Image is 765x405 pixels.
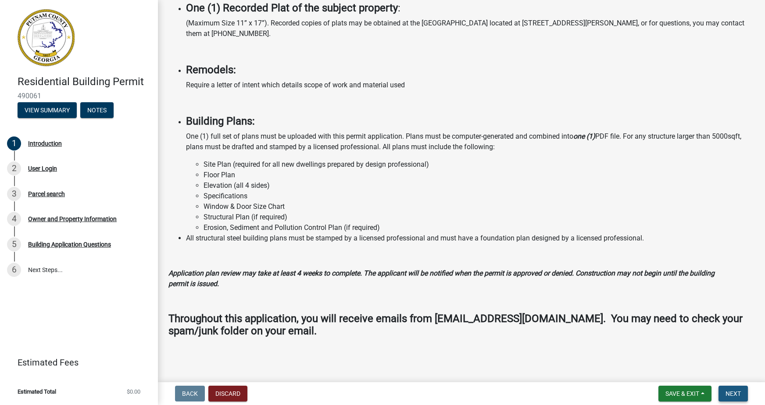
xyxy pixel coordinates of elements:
button: Save & Exit [658,386,711,401]
span: 490061 [18,92,140,100]
strong: Remodels: [186,64,236,76]
div: 1 [7,136,21,151]
img: Putnam County, Georgia [18,9,75,66]
div: 4 [7,212,21,226]
wm-modal-confirm: Summary [18,107,77,114]
div: User Login [28,165,57,172]
strong: One (1) Recorded Plat of the subject property [186,2,398,14]
li: Window & Door Size Chart [204,201,754,212]
li: All structural steel building plans must be stamped by a licensed professional and must have a fo... [186,233,754,244]
button: Discard [208,386,247,401]
li: Specifications [204,191,754,201]
div: 3 [7,187,21,201]
wm-modal-confirm: Notes [80,107,114,114]
li: Structural Plan (if required) [204,212,754,222]
p: (Maximum Size 11” x 17”). Recorded copies of plats may be obtained at the [GEOGRAPHIC_DATA] locat... [186,18,754,39]
div: 2 [7,161,21,176]
li: Floor Plan [204,170,754,180]
button: View Summary [18,102,77,118]
span: Next [726,390,741,397]
div: Introduction [28,140,62,147]
strong: one (1) [573,132,595,140]
li: Elevation (all 4 sides) [204,180,754,191]
button: Notes [80,102,114,118]
div: 6 [7,263,21,277]
h4: : [186,2,754,14]
span: Estimated Total [18,389,56,394]
strong: Building Plans: [186,115,255,127]
strong: Application plan review may take at least 4 weeks to complete. The applicant will be notified whe... [168,269,715,288]
li: Site Plan (required for all new dwellings prepared by design professional) [204,159,754,170]
button: Next [719,386,748,401]
div: Parcel search [28,191,65,197]
p: Require a letter of intent which details scope of work and material used [186,80,754,90]
li: Erosion, Sediment and Pollution Control Plan (if required) [204,222,754,233]
div: Building Application Questions [28,241,111,247]
span: Back [182,390,198,397]
button: Back [175,386,205,401]
a: Estimated Fees [7,354,144,371]
div: Owner and Property Information [28,216,117,222]
div: 5 [7,237,21,251]
p: One (1) full set of plans must be uploaded with this permit application. Plans must be computer-g... [186,131,754,152]
span: $0.00 [127,389,140,394]
span: Save & Exit [665,390,699,397]
strong: Throughout this application, you will receive emails from [EMAIL_ADDRESS][DOMAIN_NAME]. You may n... [168,312,743,337]
h4: Residential Building Permit [18,75,151,88]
